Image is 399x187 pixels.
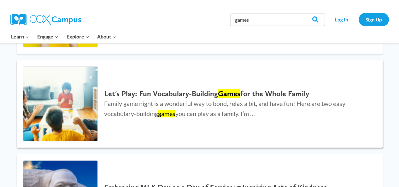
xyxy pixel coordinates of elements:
[218,89,240,98] mark: Games
[7,30,33,43] button: Child menu of Learn
[7,30,120,43] nav: Primary Navigation
[328,13,389,26] nav: Secondary Navigation
[93,30,120,43] button: Child menu of About
[104,89,370,98] h2: Let’s Play: Fun Vocabulary-Building for the Whole Family
[158,110,175,117] mark: games
[33,30,62,43] button: Child menu of Engage
[23,67,98,141] img: Let’s Play: Fun Vocabulary-Building Games for the Whole Family
[10,14,81,25] img: Cox Campus
[230,13,325,26] input: Search Cox Campus
[62,30,93,43] button: Child menu of Explore
[17,60,383,148] a: Let’s Play: Fun Vocabulary-Building Games for the Whole Family Let’s Play: Fun Vocabulary-Buildin...
[359,13,389,26] a: Sign Up
[328,13,355,26] a: Log In
[104,100,345,117] span: Family game night is a wonderful way to bond, relax a bit, and have fun! Here are two easy vocabu...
